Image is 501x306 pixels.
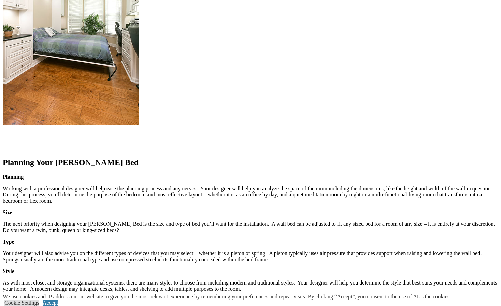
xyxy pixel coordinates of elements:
[4,300,39,306] a: Cookie Settings
[3,239,14,245] strong: Type
[3,209,12,215] strong: Size
[3,280,498,292] p: As with most closet and storage organizational systems, there are many styles to choose from incl...
[43,300,58,306] a: Accept
[3,268,14,274] strong: Style
[3,250,498,263] p: Your designer will also advise you on the different types of devices that you may select – whethe...
[3,174,24,180] strong: Planning
[3,186,498,204] p: Working with a professional designer will help ease the planning process and any nerves. Your des...
[3,294,451,300] div: We use cookies and IP address on our website to give you the most relevant experience by remember...
[3,221,498,233] p: The next priority when designing your [PERSON_NAME] Bed is the size and type of bed you’ll want f...
[3,158,498,167] h2: Planning Your [PERSON_NAME] Bed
